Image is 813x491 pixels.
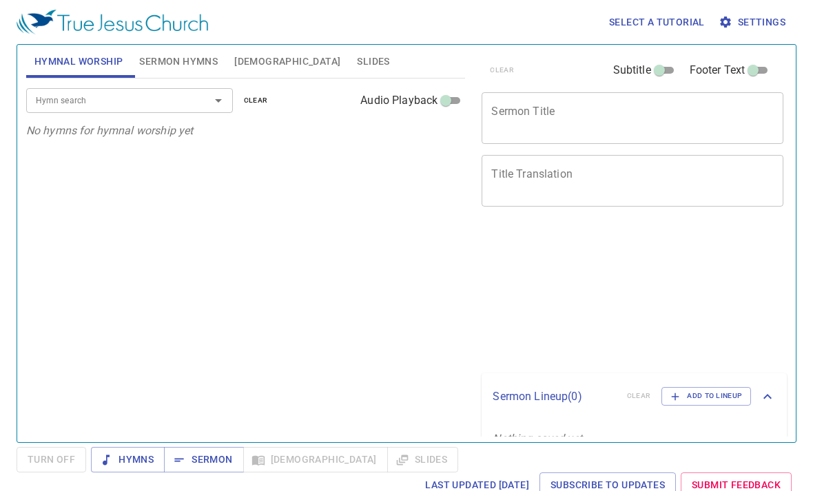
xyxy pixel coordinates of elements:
button: Sermon [164,447,243,472]
span: Select a tutorial [609,14,705,31]
span: Hymns [102,451,154,468]
button: Hymns [91,447,165,472]
span: Add to Lineup [670,390,742,402]
button: Add to Lineup [661,387,751,405]
img: True Jesus Church [17,10,208,34]
span: Hymnal Worship [34,53,123,70]
span: clear [244,94,268,107]
p: Sermon Lineup ( 0 ) [493,388,615,405]
span: Subtitle [613,62,651,79]
span: Settings [721,14,785,31]
iframe: from-child [476,221,725,368]
span: Footer Text [690,62,745,79]
button: Open [209,91,228,110]
button: Settings [716,10,791,35]
span: Audio Playback [360,92,438,109]
i: No hymns for hymnal worship yet [26,124,194,137]
div: Sermon Lineup(0)clearAdd to Lineup [482,373,787,419]
span: Sermon Hymns [139,53,218,70]
span: [DEMOGRAPHIC_DATA] [234,53,340,70]
button: Select a tutorial [604,10,710,35]
button: clear [236,92,276,109]
i: Nothing saved yet [493,432,582,445]
span: Slides [357,53,389,70]
span: Sermon [175,451,232,468]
